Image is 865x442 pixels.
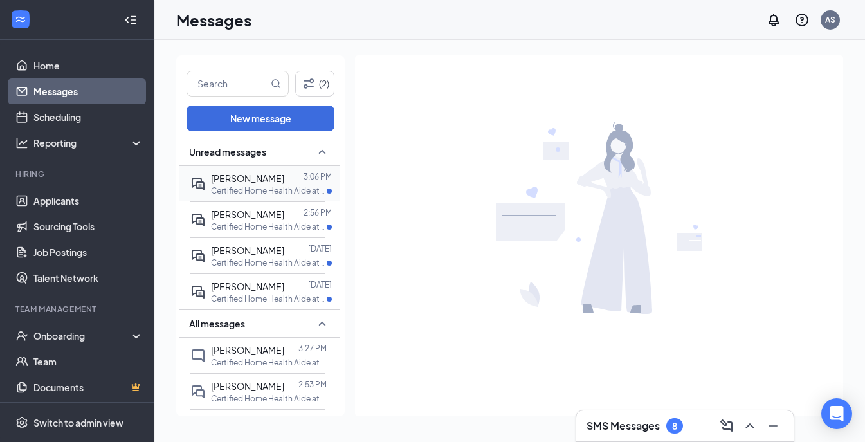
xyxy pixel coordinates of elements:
[187,71,268,96] input: Search
[271,78,281,89] svg: MagnifyingGlass
[314,316,330,331] svg: SmallChevronUp
[211,281,284,292] span: [PERSON_NAME]
[211,380,284,392] span: [PERSON_NAME]
[189,145,266,158] span: Unread messages
[211,185,327,196] p: Certified Home Health Aide at [GEOGRAPHIC_DATA], [GEOGRAPHIC_DATA]
[15,304,141,315] div: Team Management
[794,12,810,28] svg: QuestionInfo
[190,284,206,300] svg: ActiveDoubleChat
[189,317,245,330] span: All messages
[33,53,143,78] a: Home
[15,169,141,180] div: Hiring
[304,207,332,218] p: 2:56 PM
[719,418,734,434] svg: ComposeMessage
[190,348,206,364] svg: ChatInactive
[766,12,781,28] svg: Notifications
[211,257,327,268] p: Certified Home Health Aide at [GEOGRAPHIC_DATA], [GEOGRAPHIC_DATA]
[33,214,143,239] a: Sourcing Tools
[304,171,332,182] p: 3:06 PM
[742,418,758,434] svg: ChevronUp
[211,293,327,304] p: Certified Home Health Aide at [GEOGRAPHIC_DATA], [GEOGRAPHIC_DATA] -[GEOGRAPHIC_DATA]
[15,329,28,342] svg: UserCheck
[15,136,28,149] svg: Analysis
[33,78,143,104] a: Messages
[190,248,206,264] svg: ActiveDoubleChat
[33,188,143,214] a: Applicants
[33,239,143,265] a: Job Postings
[187,106,334,131] button: New message
[33,416,123,429] div: Switch to admin view
[587,419,660,433] h3: SMS Messages
[211,344,284,356] span: [PERSON_NAME]
[211,244,284,256] span: [PERSON_NAME]
[821,398,852,429] div: Open Intercom Messenger
[33,349,143,374] a: Team
[33,329,132,342] div: Onboarding
[33,136,144,149] div: Reporting
[211,393,327,404] p: Certified Home Health Aide at [GEOGRAPHIC_DATA], [GEOGRAPHIC_DATA]
[825,14,835,25] div: AS
[33,374,143,400] a: DocumentsCrown
[33,400,143,426] a: SurveysCrown
[33,104,143,130] a: Scheduling
[124,14,137,26] svg: Collapse
[14,13,27,26] svg: WorkstreamLogo
[301,76,316,91] svg: Filter
[190,384,206,400] svg: DoubleChat
[190,212,206,228] svg: ActiveDoubleChat
[298,415,327,426] p: 9:38 AM
[190,176,206,192] svg: ActiveDoubleChat
[33,265,143,291] a: Talent Network
[298,379,327,390] p: 2:53 PM
[295,71,334,97] button: Filter (2)
[740,416,760,436] button: ChevronUp
[672,421,677,432] div: 8
[211,357,327,368] p: Certified Home Health Aide at [GEOGRAPHIC_DATA], [GEOGRAPHIC_DATA]
[176,9,251,31] h1: Messages
[211,221,327,232] p: Certified Home Health Aide at [GEOGRAPHIC_DATA], [GEOGRAPHIC_DATA]
[15,416,28,429] svg: Settings
[308,243,332,254] p: [DATE]
[211,208,284,220] span: [PERSON_NAME]
[308,279,332,290] p: [DATE]
[211,172,284,184] span: [PERSON_NAME]
[314,144,330,160] svg: SmallChevronUp
[298,343,327,354] p: 3:27 PM
[763,416,783,436] button: Minimize
[716,416,737,436] button: ComposeMessage
[765,418,781,434] svg: Minimize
